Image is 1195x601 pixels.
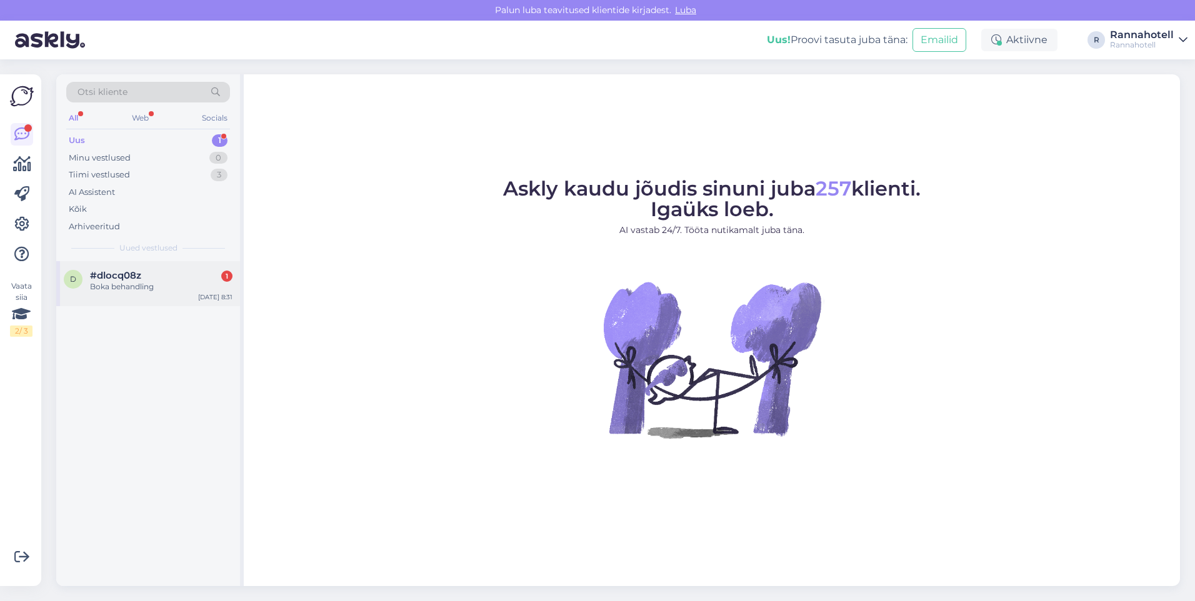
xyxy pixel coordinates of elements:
span: Uued vestlused [119,242,177,254]
div: 3 [211,169,227,181]
div: Arhiveeritud [69,221,120,233]
div: Rannahotell [1110,30,1174,40]
span: 257 [816,176,851,201]
div: 2 / 3 [10,325,32,337]
a: RannahotellRannahotell [1110,30,1187,50]
div: Kõik [69,203,87,216]
div: 0 [209,152,227,164]
img: No Chat active [599,247,824,472]
p: AI vastab 24/7. Tööta nutikamalt juba täna. [503,224,921,237]
div: All [66,110,81,126]
div: Uus [69,134,85,147]
div: AI Assistent [69,186,115,199]
div: [DATE] 8:31 [198,292,232,302]
span: Otsi kliente [77,86,127,99]
div: Boka behandling [90,281,232,292]
div: Rannahotell [1110,40,1174,50]
div: Minu vestlused [69,152,131,164]
div: Vaata siia [10,281,32,337]
div: Aktiivne [981,29,1057,51]
b: Uus! [767,34,791,46]
span: Luba [671,4,700,16]
div: Socials [199,110,230,126]
span: Askly kaudu jõudis sinuni juba klienti. Igaüks loeb. [503,176,921,221]
div: Web [129,110,151,126]
span: d [70,274,76,284]
img: Askly Logo [10,84,34,108]
button: Emailid [912,28,966,52]
div: Tiimi vestlused [69,169,130,181]
span: #dlocq08z [90,270,141,281]
div: 1 [221,271,232,282]
div: R [1087,31,1105,49]
div: Proovi tasuta juba täna: [767,32,907,47]
div: 1 [212,134,227,147]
